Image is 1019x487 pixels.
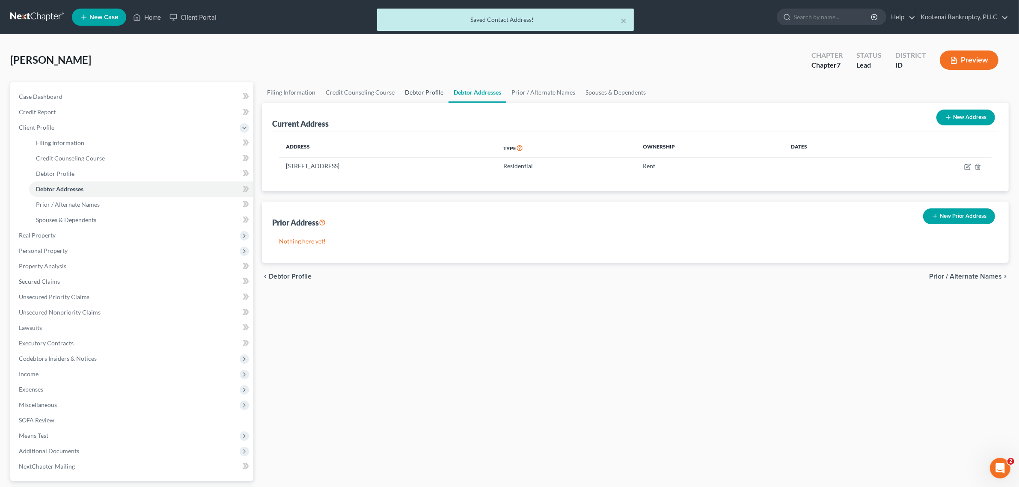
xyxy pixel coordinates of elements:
[36,170,74,177] span: Debtor Profile
[506,82,580,103] a: Prior / Alternate Names
[837,61,841,69] span: 7
[36,154,105,162] span: Credit Counseling Course
[12,289,253,305] a: Unsecured Priority Claims
[936,110,995,125] button: New Address
[856,50,882,60] div: Status
[262,82,321,103] a: Filing Information
[923,208,995,224] button: New Prior Address
[29,151,253,166] a: Credit Counseling Course
[29,135,253,151] a: Filing Information
[12,258,253,274] a: Property Analysis
[19,309,101,316] span: Unsecured Nonpriority Claims
[811,50,843,60] div: Chapter
[811,60,843,70] div: Chapter
[1007,458,1014,465] span: 2
[1002,273,1009,280] i: chevron_right
[29,212,253,228] a: Spouses & Dependents
[262,273,312,280] button: chevron_left Debtor Profile
[29,166,253,181] a: Debtor Profile
[895,60,926,70] div: ID
[19,108,56,116] span: Credit Report
[19,386,43,393] span: Expenses
[12,104,253,120] a: Credit Report
[36,185,83,193] span: Debtor Addresses
[19,262,66,270] span: Property Analysis
[12,305,253,320] a: Unsecured Nonpriority Claims
[19,370,39,377] span: Income
[496,158,636,174] td: Residential
[36,201,100,208] span: Prior / Alternate Names
[12,459,253,474] a: NextChapter Mailing
[269,273,312,280] span: Debtor Profile
[19,432,48,439] span: Means Test
[29,181,253,197] a: Debtor Addresses
[940,50,998,70] button: Preview
[19,278,60,285] span: Secured Claims
[19,447,79,454] span: Additional Documents
[19,401,57,408] span: Miscellaneous
[19,463,75,470] span: NextChapter Mailing
[19,124,54,131] span: Client Profile
[279,138,496,158] th: Address
[262,273,269,280] i: chevron_left
[384,15,627,24] div: Saved Contact Address!
[19,355,97,362] span: Codebtors Insiders & Notices
[12,274,253,289] a: Secured Claims
[784,138,881,158] th: Dates
[29,197,253,212] a: Prior / Alternate Names
[19,247,68,254] span: Personal Property
[990,458,1010,478] iframe: Intercom live chat
[279,237,992,246] p: Nothing here yet!
[19,324,42,331] span: Lawsuits
[272,119,329,129] div: Current Address
[19,232,56,239] span: Real Property
[272,217,326,228] div: Prior Address
[580,82,651,103] a: Spouses & Dependents
[12,320,253,336] a: Lawsuits
[19,339,74,347] span: Executory Contracts
[636,158,784,174] td: Rent
[449,82,506,103] a: Debtor Addresses
[12,89,253,104] a: Case Dashboard
[19,293,89,300] span: Unsecured Priority Claims
[895,50,926,60] div: District
[929,273,1002,280] span: Prior / Alternate Names
[12,336,253,351] a: Executory Contracts
[929,273,1009,280] button: Prior / Alternate Names chevron_right
[19,416,54,424] span: SOFA Review
[636,138,784,158] th: Ownership
[856,60,882,70] div: Lead
[279,158,496,174] td: [STREET_ADDRESS]
[36,216,96,223] span: Spouses & Dependents
[321,82,400,103] a: Credit Counseling Course
[496,138,636,158] th: Type
[10,53,91,66] span: [PERSON_NAME]
[400,82,449,103] a: Debtor Profile
[36,139,84,146] span: Filing Information
[12,413,253,428] a: SOFA Review
[621,15,627,26] button: ×
[19,93,62,100] span: Case Dashboard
